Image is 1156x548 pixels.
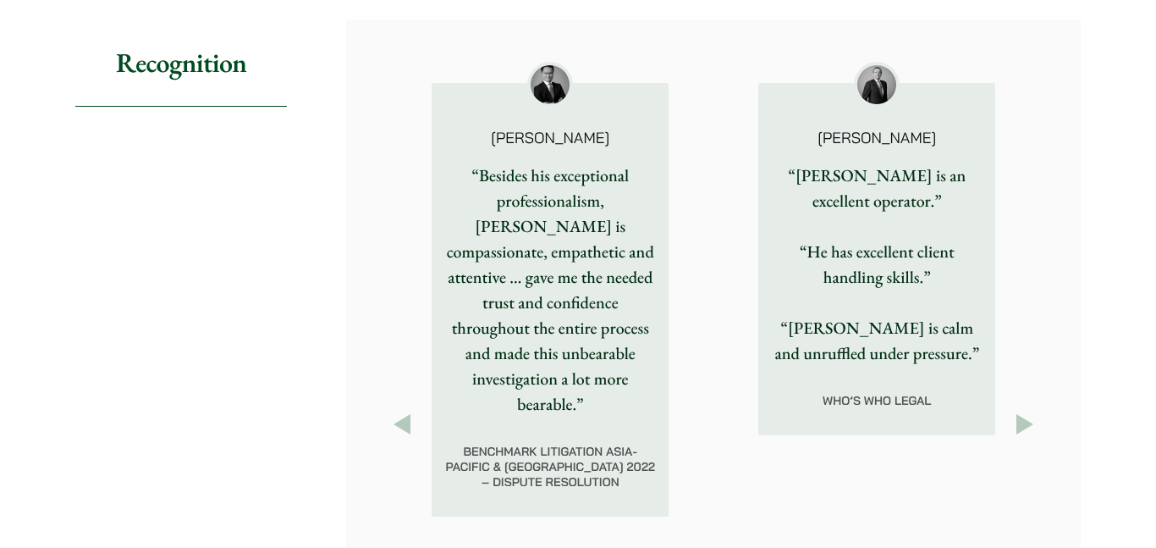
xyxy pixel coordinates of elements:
p: “Besides his exceptional professionalism, [PERSON_NAME] is compassionate, empathetic and attentiv... [445,163,655,417]
p: “He has excellent client handling skills.” [772,239,982,290]
h2: Recognition [75,19,287,107]
p: “[PERSON_NAME] is an excellent operator.” [772,163,982,213]
p: “[PERSON_NAME] is calm and unruffled under pressure.” [772,315,982,366]
div: Benchmark Litigation Asia-Pacific & [GEOGRAPHIC_DATA] 2022 – Dispute Resolution [432,417,669,517]
p: [PERSON_NAME] [459,130,641,146]
button: Previous [387,409,417,440]
button: Next [1010,409,1040,440]
p: [PERSON_NAME] [785,130,968,146]
div: Who’s Who Legal [758,366,995,435]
